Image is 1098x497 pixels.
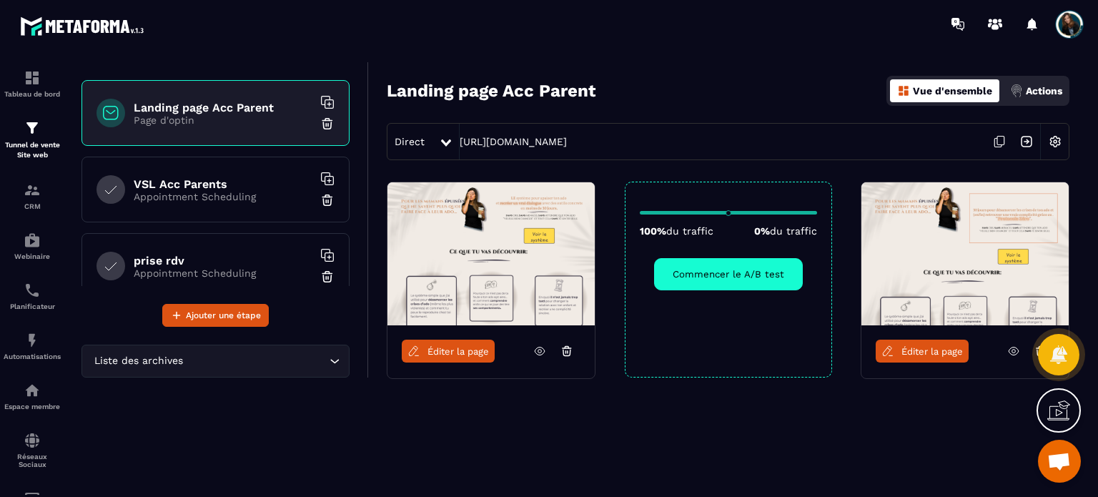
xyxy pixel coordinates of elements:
a: formationformationCRM [4,171,61,221]
h6: Landing page Acc Parent [134,101,312,114]
p: 100% [640,225,713,237]
p: Page d'optin [134,114,312,126]
p: Appointment Scheduling [134,191,312,202]
a: Éditer la page [876,340,969,363]
img: formation [24,119,41,137]
p: Tunnel de vente Site web [4,140,61,160]
span: Direct [395,136,425,147]
p: Appointment Scheduling [134,267,312,279]
a: Éditer la page [402,340,495,363]
span: Liste des archives [91,353,186,369]
a: schedulerschedulerPlanificateur [4,271,61,321]
img: dashboard-orange.40269519.svg [897,84,910,97]
h3: Landing page Acc Parent [387,81,595,101]
img: trash [320,270,335,284]
p: Réseaux Sociaux [4,453,61,468]
img: automations [24,332,41,349]
img: automations [24,382,41,399]
p: Tableau de bord [4,90,61,98]
p: Automatisations [4,353,61,360]
p: Vue d'ensemble [913,85,992,97]
h6: VSL Acc Parents [134,177,312,191]
button: Ajouter une étape [162,304,269,327]
p: CRM [4,202,61,210]
span: Éditer la page [427,346,489,357]
p: 0% [754,225,817,237]
p: Planificateur [4,302,61,310]
a: social-networksocial-networkRéseaux Sociaux [4,421,61,479]
img: image [861,182,1069,325]
img: image [387,182,595,325]
a: formationformationTunnel de vente Site web [4,109,61,171]
img: automations [24,232,41,249]
img: arrow-next.bcc2205e.svg [1013,128,1040,155]
a: automationsautomationsWebinaire [4,221,61,271]
img: trash [320,193,335,207]
a: [URL][DOMAIN_NAME] [460,136,567,147]
span: Éditer la page [901,346,963,357]
img: actions.d6e523a2.png [1010,84,1023,97]
span: du traffic [770,225,817,237]
img: setting-w.858f3a88.svg [1042,128,1069,155]
p: Espace membre [4,403,61,410]
h6: prise rdv [134,254,312,267]
img: scheduler [24,282,41,299]
div: Ouvrir le chat [1038,440,1081,483]
img: formation [24,69,41,87]
img: logo [20,13,149,39]
a: automationsautomationsEspace membre [4,371,61,421]
button: Commencer le A/B test [654,258,803,290]
span: du traffic [666,225,713,237]
img: formation [24,182,41,199]
a: automationsautomationsAutomatisations [4,321,61,371]
span: Ajouter une étape [186,308,261,323]
p: Actions [1026,85,1062,97]
div: Search for option [81,345,350,378]
img: social-network [24,432,41,449]
input: Search for option [186,353,326,369]
p: Webinaire [4,252,61,260]
a: formationformationTableau de bord [4,59,61,109]
img: trash [320,117,335,131]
